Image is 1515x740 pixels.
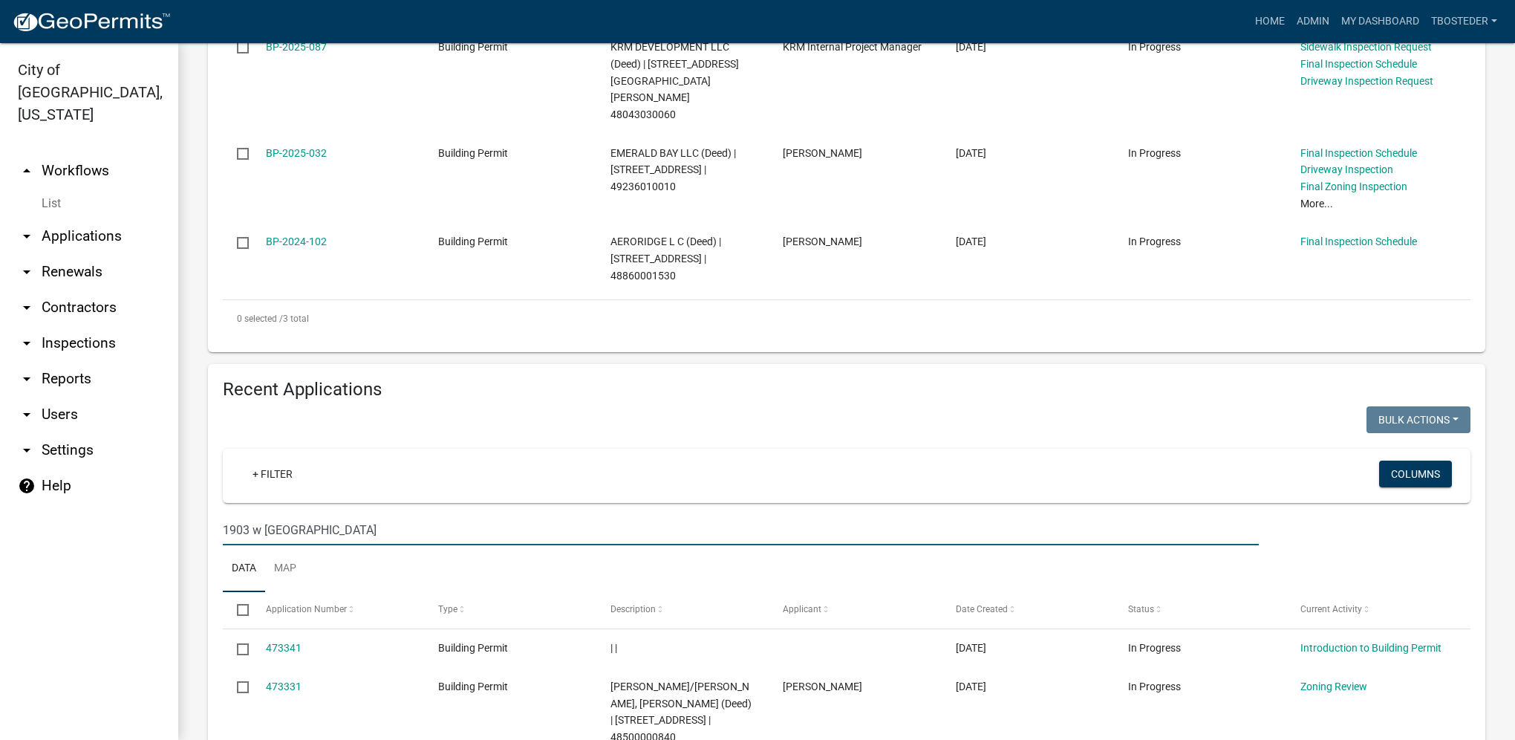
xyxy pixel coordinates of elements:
i: arrow_drop_up [18,162,36,180]
span: Building Permit [438,681,508,692]
h4: Recent Applications [223,379,1470,400]
span: In Progress [1128,236,1181,247]
button: Bulk Actions [1366,406,1470,433]
a: Zoning Review [1300,681,1367,692]
a: Admin [1291,7,1335,36]
span: KRM Internal Project Manager [783,41,922,53]
a: Final Inspection Schedule [1300,236,1417,247]
a: BP-2025-087 [266,41,327,53]
span: tyler [783,236,862,247]
a: Introduction to Building Permit [1300,642,1441,654]
span: Date Created [956,604,1008,614]
i: arrow_drop_down [18,263,36,281]
datatable-header-cell: Type [424,592,596,628]
a: Home [1249,7,1291,36]
span: 07/31/2024 [956,236,986,247]
span: In Progress [1128,41,1181,53]
span: Status [1128,604,1154,614]
i: help [18,477,36,495]
span: Building Permit [438,147,508,159]
datatable-header-cell: Applicant [769,592,941,628]
a: 473331 [266,681,302,692]
span: KRM DEVELOPMENT LLC (Deed) | 1602 E GIRARD AVE | 48043030060 [610,41,739,120]
a: Driveway Inspection Request [1300,75,1433,87]
datatable-header-cell: Current Activity [1286,592,1459,628]
span: Building Permit [438,41,508,53]
a: Final Zoning Inspection [1300,181,1407,192]
span: In Progress [1128,147,1181,159]
span: Applicant [783,604,821,614]
span: 09/03/2025 [956,642,986,654]
span: Description [610,604,656,614]
i: arrow_drop_down [18,406,36,423]
span: Building Permit [438,642,508,654]
span: 04/28/2025 [956,41,986,53]
a: Map [265,545,305,593]
a: My Dashboard [1335,7,1425,36]
input: Search for applications [223,515,1259,545]
a: Sidewalk Inspection Request [1300,41,1432,53]
span: 0 selected / [237,314,283,324]
i: arrow_drop_down [18,227,36,245]
a: + Filter [241,461,304,487]
span: In Progress [1128,642,1181,654]
span: Type [438,604,457,614]
span: In Progress [1128,681,1181,692]
span: Building Permit [438,236,508,247]
span: Current Activity [1300,604,1362,614]
a: Final Inspection Schedule [1300,58,1417,70]
a: 473341 [266,642,302,654]
span: 09/03/2025 [956,681,986,692]
a: Final Inspection Schedule [1300,147,1417,159]
i: arrow_drop_down [18,299,36,317]
span: Application Number [266,604,347,614]
datatable-header-cell: Status [1114,592,1286,628]
i: arrow_drop_down [18,334,36,352]
datatable-header-cell: Description [596,592,769,628]
span: Angie Steigerwald [783,147,862,159]
span: 01/14/2025 [956,147,986,159]
a: BP-2025-032 [266,147,327,159]
i: arrow_drop_down [18,441,36,459]
datatable-header-cell: Application Number [251,592,423,628]
span: EMERALD BAY LLC (Deed) | 2103 N JEFFERSON WAY | 49236010010 [610,147,736,193]
a: BP-2024-102 [266,236,327,247]
datatable-header-cell: Date Created [941,592,1113,628]
a: More... [1300,198,1333,210]
div: 3 total [223,300,1470,337]
a: Data [223,545,265,593]
button: Columns [1379,461,1452,487]
a: Driveway Inspection [1300,163,1393,175]
span: AERORIDGE L C (Deed) | 1009 S JEFFERSON WAY | 48860001530 [610,236,721,282]
a: tbosteder [1425,7,1503,36]
span: | | [610,642,617,654]
i: arrow_drop_down [18,370,36,388]
datatable-header-cell: Select [223,592,251,628]
span: Caitlyn Robins [783,681,862,692]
